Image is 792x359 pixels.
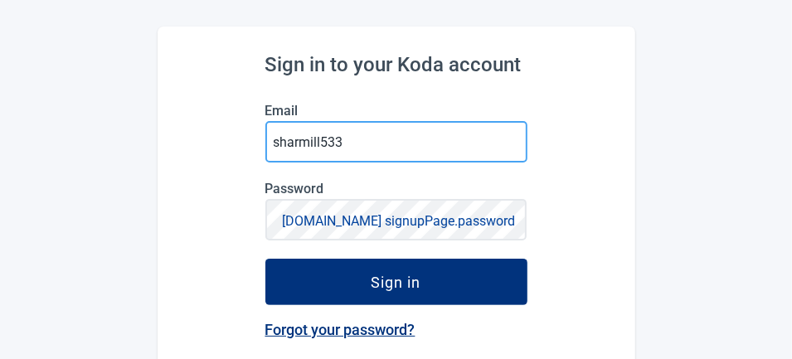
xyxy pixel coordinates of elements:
[265,259,527,305] button: Sign in
[372,274,421,290] div: Sign in
[265,103,527,119] label: Email
[265,321,415,338] a: Forgot your password?
[265,53,527,76] h2: Sign in to your Koda account
[278,210,521,232] button: [DOMAIN_NAME] signupPage.password
[265,181,527,196] label: Password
